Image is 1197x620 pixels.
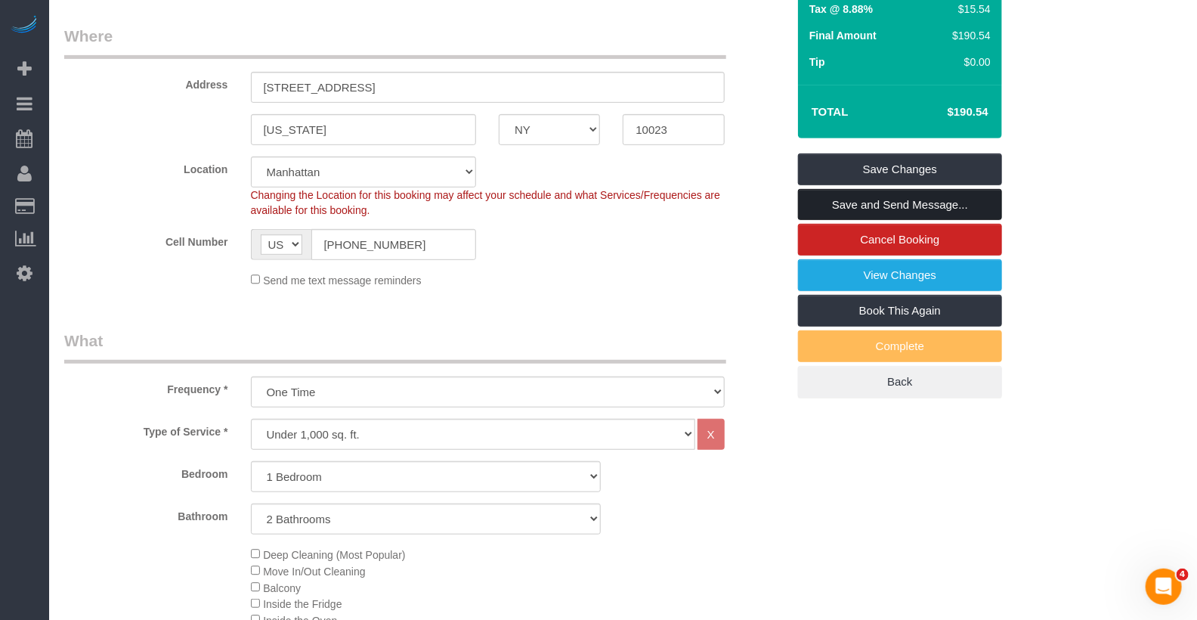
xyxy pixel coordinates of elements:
a: View Changes [798,259,1002,291]
label: Location [53,157,240,177]
legend: Where [64,25,726,59]
input: Cell Number [311,229,477,260]
a: Book This Again [798,295,1002,327]
label: Tax @ 8.88% [809,2,873,17]
label: Cell Number [53,229,240,250]
label: Frequency * [53,377,240,397]
span: Balcony [263,582,301,594]
legend: What [64,330,726,364]
input: Zip Code [623,114,724,145]
span: Move In/Out Cleaning [263,566,365,578]
a: Save and Send Message... [798,189,1002,221]
div: $190.54 [946,28,991,43]
div: $15.54 [946,2,991,17]
a: Cancel Booking [798,224,1002,256]
a: Back [798,366,1002,398]
span: Deep Cleaning (Most Popular) [263,549,405,561]
div: $0.00 [946,54,991,70]
span: 4 [1177,569,1189,581]
input: City [251,114,477,145]
label: Tip [809,54,825,70]
label: Type of Service * [53,419,240,439]
iframe: Intercom live chat [1146,569,1182,605]
label: Bathroom [53,504,240,524]
span: Send me text message reminders [263,274,421,287]
label: Bedroom [53,461,240,482]
a: Save Changes [798,153,1002,185]
span: Inside the Fridge [263,598,342,610]
label: Address [53,72,240,92]
h4: $190.54 [902,106,988,119]
label: Final Amount [809,28,877,43]
span: Changing the Location for this booking may affect your schedule and what Services/Frequencies are... [251,189,721,216]
img: Automaid Logo [9,15,39,36]
strong: Total [812,105,849,118]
